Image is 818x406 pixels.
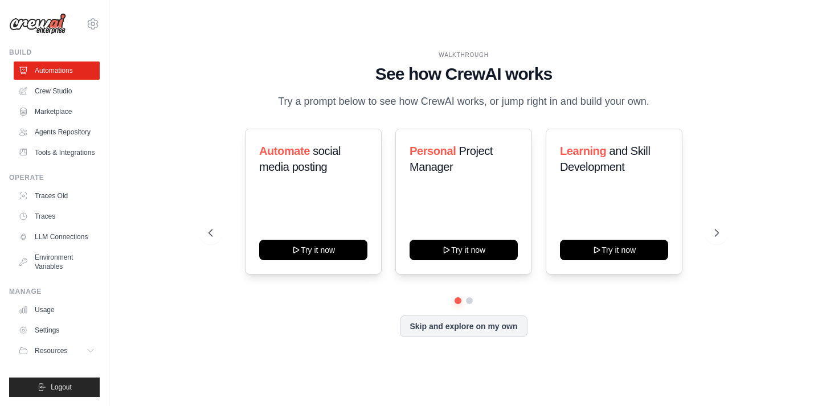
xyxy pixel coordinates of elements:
span: Project Manager [410,145,493,173]
a: Traces [14,207,100,225]
button: Try it now [560,240,668,260]
button: Logout [9,378,100,397]
span: social media posting [259,145,341,173]
a: Marketplace [14,102,100,121]
span: Learning [560,145,606,157]
span: Personal [410,145,456,157]
button: Skip and explore on my own [400,315,527,337]
a: LLM Connections [14,228,100,246]
a: Tools & Integrations [14,143,100,162]
span: Automate [259,145,310,157]
a: Environment Variables [14,248,100,276]
a: Traces Old [14,187,100,205]
div: Manage [9,287,100,296]
button: Try it now [410,240,518,260]
button: Try it now [259,240,367,260]
a: Automations [14,61,100,80]
span: and Skill Development [560,145,650,173]
div: Build [9,48,100,57]
p: Try a prompt below to see how CrewAI works, or jump right in and build your own. [272,93,655,110]
span: Logout [51,383,72,392]
span: Resources [35,346,67,355]
div: Operate [9,173,100,182]
a: Agents Repository [14,123,100,141]
img: Logo [9,13,66,35]
a: Crew Studio [14,82,100,100]
a: Settings [14,321,100,339]
div: WALKTHROUGH [208,51,719,59]
h1: See how CrewAI works [208,64,719,84]
button: Resources [14,342,100,360]
a: Usage [14,301,100,319]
